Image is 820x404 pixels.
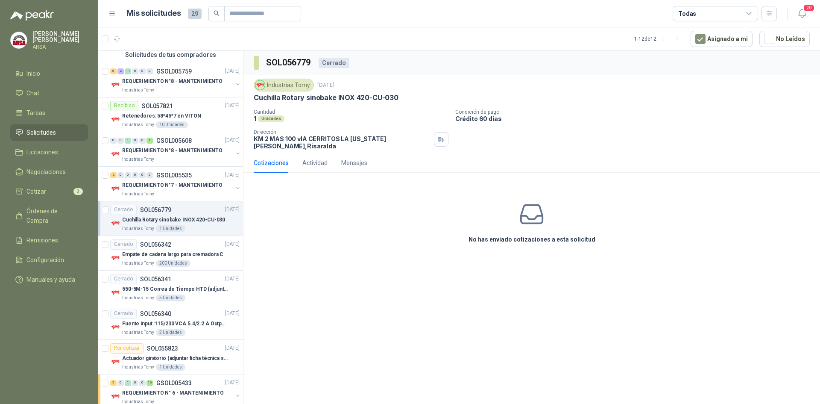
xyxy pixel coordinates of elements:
div: 1 [125,138,131,144]
div: Cerrado [110,205,137,215]
div: 0 [139,68,146,74]
p: REQUERIMIENTO N° 6 - MANTENIMIENTO [122,389,224,397]
div: 10 Unidades [156,121,188,128]
div: 1 [146,138,153,144]
div: 0 [117,138,124,144]
p: [DATE] [225,275,240,283]
div: 1 - 12 de 12 [634,32,684,46]
span: Remisiones [26,236,58,245]
p: Industrias Tomy [122,295,154,301]
img: Company Logo [110,322,120,333]
div: Industrias Tomy [254,79,314,91]
p: [DATE] [225,240,240,248]
img: Company Logo [110,184,120,194]
a: Remisiones [10,232,88,248]
a: Licitaciones [10,144,88,160]
div: Cerrado [110,274,137,284]
div: Solicitudes de tus compradores [98,47,243,63]
p: [DATE] [225,171,240,179]
span: 29 [188,9,202,19]
div: Cotizaciones [254,158,289,168]
div: 0 [139,138,146,144]
a: CerradoSOL056340[DATE] Company LogoFuente input :115/230 VCA 5.4/2.2 A Output: 24 VDC 10 A 47-63 ... [98,305,243,340]
div: 1 Unidades [156,364,185,371]
a: Cotizar3 [10,183,88,200]
div: Cerrado [319,58,349,68]
div: 0 [132,172,138,178]
p: Cantidad [254,109,448,115]
p: Industrias Tomy [122,260,154,267]
div: 0 [132,380,138,386]
p: REQUERIMIENTO N°8 - MANTENIMIENTO [122,147,223,155]
p: Dirección [254,129,430,135]
p: [DATE] [225,136,240,144]
span: Inicio [26,69,40,78]
img: Company Logo [110,80,120,90]
p: SOL057821 [142,103,173,109]
a: Configuración [10,252,88,268]
a: Inicio [10,65,88,82]
div: 1 [125,380,131,386]
div: Mensajes [341,158,367,168]
img: Company Logo [110,115,120,125]
div: 0 [146,172,153,178]
div: 6 [110,68,117,74]
p: Crédito 60 días [455,115,817,122]
a: Manuales y ayuda [10,271,88,288]
div: 0 [139,380,146,386]
h1: Mis solicitudes [126,7,181,20]
div: 0 [132,68,138,74]
p: SOL056341 [140,276,171,282]
div: 2 [110,172,117,178]
p: SOL056340 [140,311,171,317]
div: 2 [117,68,124,74]
div: 11 [125,68,131,74]
img: Company Logo [11,32,27,48]
p: Empate de cadena largo para cremadora C [122,251,223,259]
div: 5 [110,380,117,386]
p: Industrias Tomy [122,156,154,163]
div: Todas [678,9,696,18]
span: Tareas [26,108,45,118]
img: Company Logo [110,357,120,367]
a: 0 0 1 0 0 1 GSOL005608[DATE] Company LogoREQUERIMIENTO N°8 - MANTENIMIENTOIndustrias Tomy [110,136,241,163]
p: Retenedores: 58*45*7 en VITON [122,112,201,120]
p: SOL056779 [140,207,171,213]
span: Negociaciones [26,167,66,177]
div: 2 Unidades [156,329,185,336]
div: Por cotizar [110,343,143,354]
p: [DATE] [225,206,240,214]
p: GSOL005433 [156,380,192,386]
p: 550-5M-15 Correa de Tiempo HTD (adjuntar ficha y /o imagenes) [122,285,228,293]
div: 5 Unidades [156,295,185,301]
p: SOL056342 [140,242,171,248]
span: Licitaciones [26,147,58,157]
div: Unidades [258,115,284,122]
p: [DATE] [225,379,240,387]
p: KM 2 MAS 100 vIA CERRITOS LA [US_STATE] [PERSON_NAME] , Risaralda [254,135,430,150]
img: Company Logo [255,80,265,90]
a: CerradoSOL056779[DATE] Company LogoCuchilla Rotary sinobake INOX 420-CU-030Industrias Tomy1 Unidades [98,201,243,236]
p: 1 [254,115,256,122]
div: Actividad [302,158,328,168]
span: search [214,10,220,16]
div: 0 [110,138,117,144]
p: [DATE] [225,67,240,75]
span: 3 [73,188,83,195]
p: Actuador giratorio (adjuntar ficha técnica si es diferente a festo) [122,354,228,363]
h3: No has enviado cotizaciones a esta solicitud [469,235,595,244]
p: GSOL005608 [156,138,192,144]
div: Cerrado [110,239,137,250]
p: Condición de pago [455,109,817,115]
div: 16 [146,380,153,386]
p: Industrias Tomy [122,121,154,128]
div: 0 [146,68,153,74]
div: 200 Unidades [156,260,190,267]
a: 2 0 0 0 0 0 GSOL005535[DATE] Company LogoREQUERIMIENTO N°7 - MANTENIMIENTOIndustrias Tomy [110,170,241,198]
p: ARSA [32,44,88,50]
p: GSOL005759 [156,68,192,74]
span: Configuración [26,255,64,265]
button: Asignado a mi [691,31,753,47]
span: Chat [26,88,39,98]
p: Cuchilla Rotary sinobake INOX 420-CU-030 [254,93,398,102]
